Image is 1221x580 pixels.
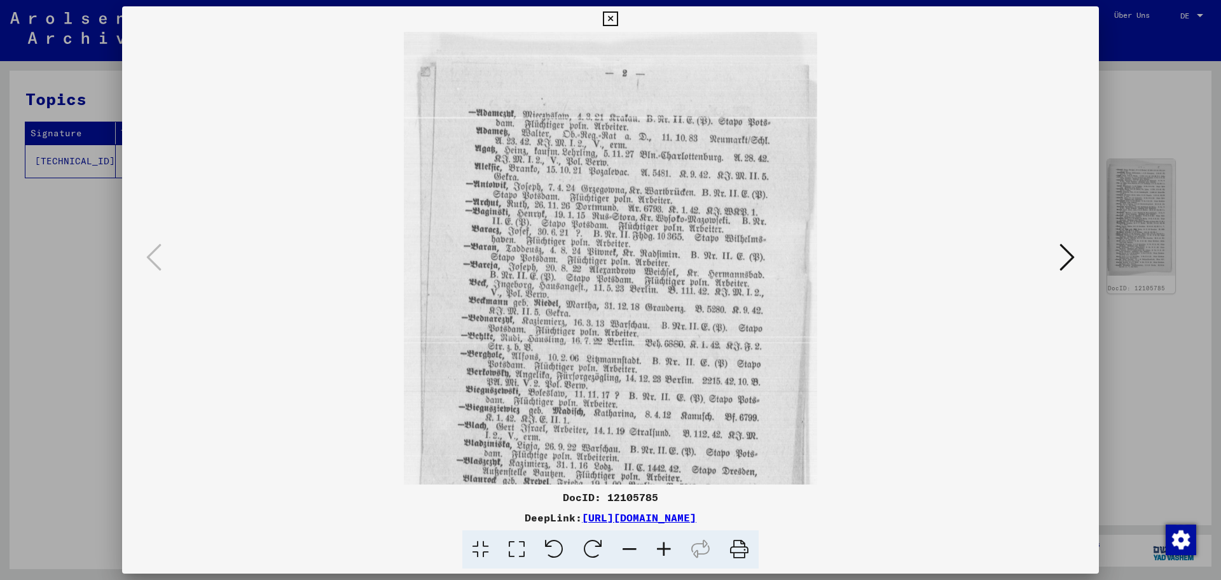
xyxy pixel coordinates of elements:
div: DocID: 12105785 [122,490,1099,505]
a: [URL][DOMAIN_NAME] [582,511,696,524]
img: Zustimmung ändern [1166,525,1196,555]
div: Zustimmung ändern [1165,524,1196,555]
div: DeepLink: [122,510,1099,525]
